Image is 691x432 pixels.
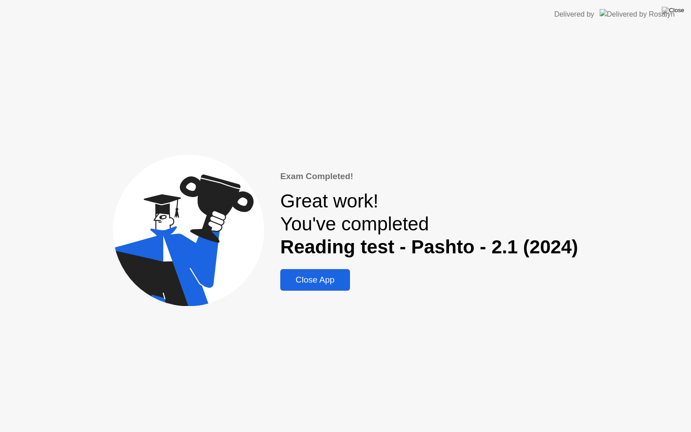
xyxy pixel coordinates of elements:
[280,170,578,183] div: Exam Completed!
[283,275,347,285] div: Close App
[280,190,578,258] div: Great work! You've completed
[600,9,675,19] img: Delivered by Rosalyn
[662,7,684,14] img: Close
[280,236,578,257] b: Reading test - Pashto - 2.1 (2024)
[554,9,594,20] div: Delivered by
[280,269,350,291] button: Close App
